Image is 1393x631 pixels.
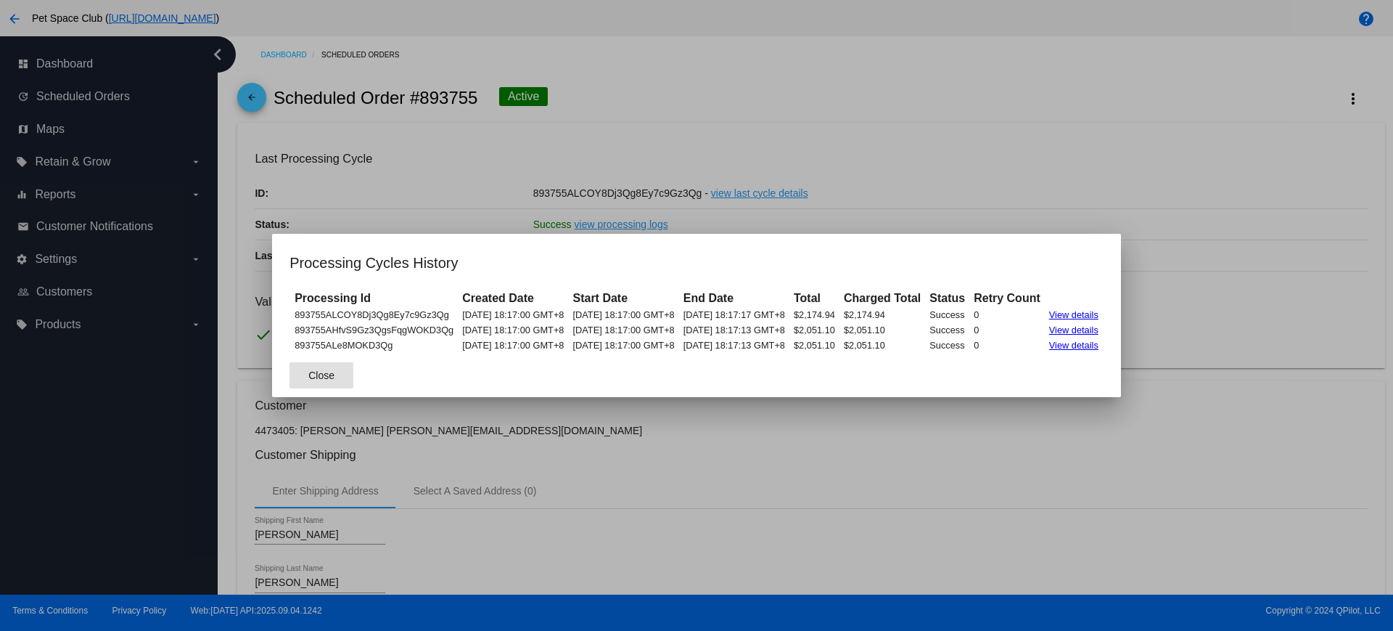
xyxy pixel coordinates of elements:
[459,323,567,337] td: [DATE] 18:17:00 GMT+8
[569,290,678,306] th: Start Date
[1049,325,1098,335] a: View details
[308,370,334,381] span: Close
[790,308,839,322] td: $2,174.94
[291,323,457,337] td: 893755AHfvS9Gz3QgsFqgWOKD3Qg
[790,323,839,337] td: $2,051.10
[926,338,969,352] td: Success
[569,308,678,322] td: [DATE] 18:17:00 GMT+8
[569,323,678,337] td: [DATE] 18:17:00 GMT+8
[790,290,839,306] th: Total
[970,323,1044,337] td: 0
[291,290,457,306] th: Processing Id
[289,251,1104,274] h1: Processing Cycles History
[459,338,567,352] td: [DATE] 18:17:00 GMT+8
[289,362,353,388] button: Close dialog
[840,323,924,337] td: $2,051.10
[926,290,969,306] th: Status
[459,290,567,306] th: Created Date
[840,290,924,306] th: Charged Total
[569,338,678,352] td: [DATE] 18:17:00 GMT+8
[680,323,789,337] td: [DATE] 18:17:13 GMT+8
[840,338,924,352] td: $2,051.10
[1049,309,1098,320] a: View details
[680,290,789,306] th: End Date
[840,308,924,322] td: $2,174.94
[970,290,1044,306] th: Retry Count
[459,308,567,322] td: [DATE] 18:17:00 GMT+8
[790,338,839,352] td: $2,051.10
[970,338,1044,352] td: 0
[680,308,789,322] td: [DATE] 18:17:17 GMT+8
[926,308,969,322] td: Success
[291,338,457,352] td: 893755ALe8MOKD3Qg
[291,308,457,322] td: 893755ALCOY8Dj3Qg8Ey7c9Gz3Qg
[1049,340,1098,351] a: View details
[680,338,789,352] td: [DATE] 18:17:13 GMT+8
[970,308,1044,322] td: 0
[926,323,969,337] td: Success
